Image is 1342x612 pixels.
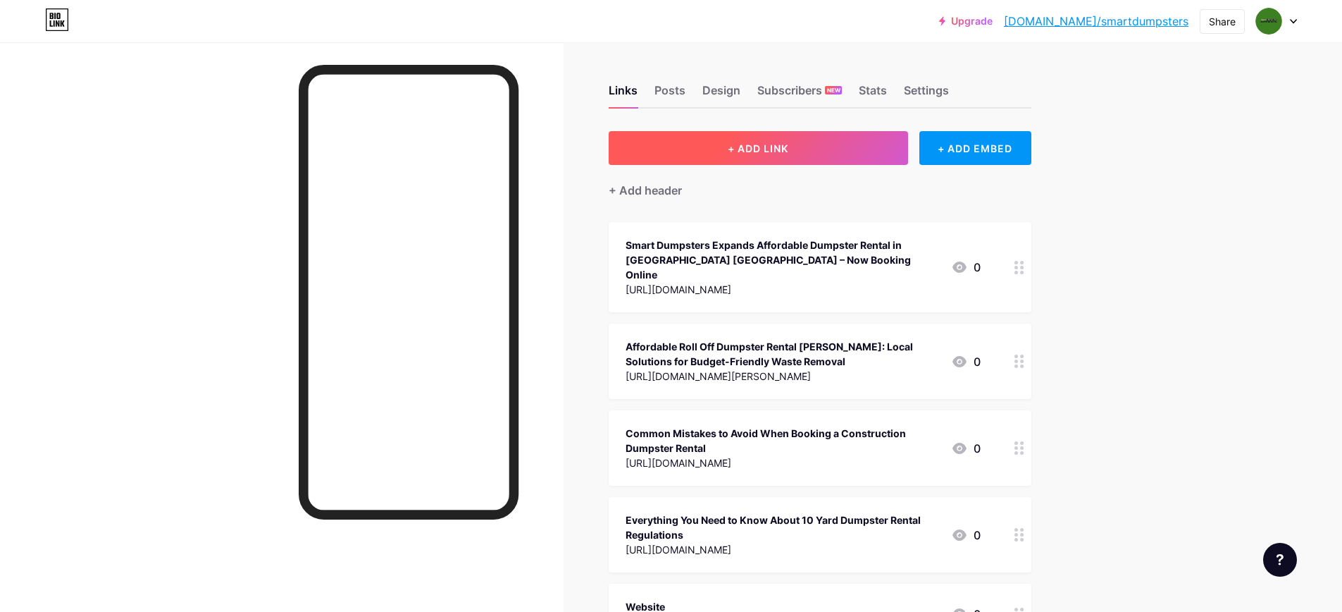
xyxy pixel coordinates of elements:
[939,16,993,27] a: Upgrade
[609,82,638,107] div: Links
[951,527,981,544] div: 0
[904,82,949,107] div: Settings
[626,369,940,384] div: [URL][DOMAIN_NAME][PERSON_NAME]
[626,542,940,557] div: [URL][DOMAIN_NAME]
[626,513,940,542] div: Everything You Need to Know About 10 Yard Dumpster Rental Regulations
[626,455,940,470] div: [URL][DOMAIN_NAME]
[859,82,887,107] div: Stats
[626,426,940,455] div: Common Mistakes to Avoid When Booking a Construction Dumpster Rental
[609,182,682,199] div: + Add header
[626,238,940,282] div: Smart Dumpsters Expands Affordable Dumpster Rental in [GEOGRAPHIC_DATA] [GEOGRAPHIC_DATA] – Now B...
[951,353,981,370] div: 0
[951,440,981,457] div: 0
[919,131,1031,165] div: + ADD EMBED
[609,131,908,165] button: + ADD LINK
[757,82,842,107] div: Subscribers
[1255,8,1282,35] img: smartdumpsters
[626,282,940,297] div: [URL][DOMAIN_NAME]
[1004,13,1188,30] a: [DOMAIN_NAME]/smartdumpsters
[1209,14,1236,29] div: Share
[702,82,740,107] div: Design
[626,339,940,369] div: Affordable Roll Off Dumpster Rental [PERSON_NAME]: Local Solutions for Budget-Friendly Waste Removal
[827,86,840,94] span: NEW
[654,82,685,107] div: Posts
[728,142,788,154] span: + ADD LINK
[951,259,981,276] div: 0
